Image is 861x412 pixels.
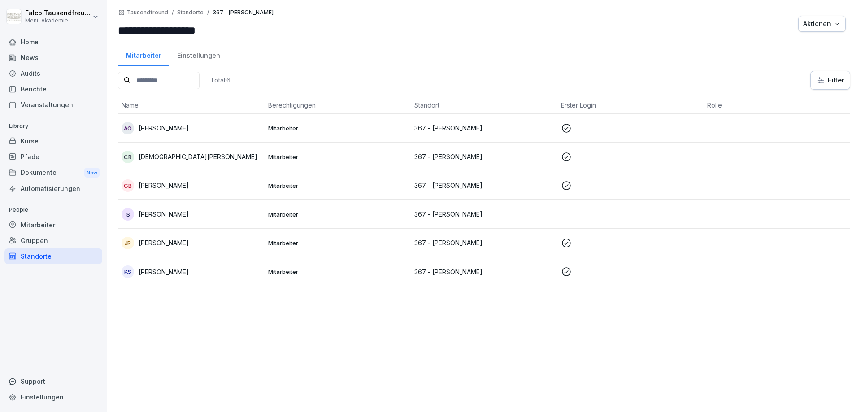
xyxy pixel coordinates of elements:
a: Pfade [4,149,102,165]
th: Erster Login [557,97,704,114]
p: / [207,9,209,16]
p: Mitarbeiter [268,268,408,276]
a: News [4,50,102,65]
p: Mitarbeiter [268,124,408,132]
p: Mitarbeiter [268,182,408,190]
div: CB [122,179,134,192]
div: IS [122,208,134,221]
p: 367 - [PERSON_NAME] [213,9,274,16]
p: [PERSON_NAME] [139,209,189,219]
div: Support [4,373,102,389]
p: 367 - [PERSON_NAME] [414,267,554,277]
p: [DEMOGRAPHIC_DATA][PERSON_NAME] [139,152,257,161]
a: Mitarbeiter [4,217,102,233]
button: Filter [811,71,850,89]
a: Einstellungen [4,389,102,405]
p: Library [4,119,102,133]
p: Mitarbeiter [268,210,408,218]
th: Standort [411,97,557,114]
p: Mitarbeiter [268,239,408,247]
p: / [172,9,174,16]
p: People [4,203,102,217]
div: Filter [816,76,844,85]
p: Standorte [177,9,204,16]
p: [PERSON_NAME] [139,238,189,247]
p: 367 - [PERSON_NAME] [414,209,554,219]
a: Home [4,34,102,50]
th: Rolle [704,97,850,114]
p: [PERSON_NAME] [139,123,189,133]
a: Berichte [4,81,102,97]
p: Menü Akademie [25,17,91,24]
p: [PERSON_NAME] [139,267,189,277]
p: 367 - [PERSON_NAME] [414,238,554,247]
div: New [84,168,100,178]
p: 367 - [PERSON_NAME] [414,181,554,190]
div: Dokumente [4,165,102,181]
button: Aktionen [798,16,846,32]
p: 367 - [PERSON_NAME] [414,123,554,133]
a: Gruppen [4,233,102,248]
p: 367 - [PERSON_NAME] [414,152,554,161]
div: JR [122,237,134,249]
a: Mitarbeiter [118,43,169,66]
a: Einstellungen [169,43,228,66]
th: Berechtigungen [265,97,411,114]
th: Name [118,97,265,114]
a: Audits [4,65,102,81]
div: CR [122,151,134,163]
div: KS [122,265,134,278]
p: Total: 6 [210,76,230,84]
a: Kurse [4,133,102,149]
a: Automatisierungen [4,181,102,196]
a: DokumenteNew [4,165,102,181]
p: Falco Tausendfreund [25,9,91,17]
a: Veranstaltungen [4,97,102,113]
div: Aktionen [803,19,841,29]
p: [PERSON_NAME] [139,181,189,190]
a: Standorte [4,248,102,264]
p: Mitarbeiter [268,153,408,161]
a: Tausendfreund [127,9,168,16]
div: AO [122,122,134,134]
